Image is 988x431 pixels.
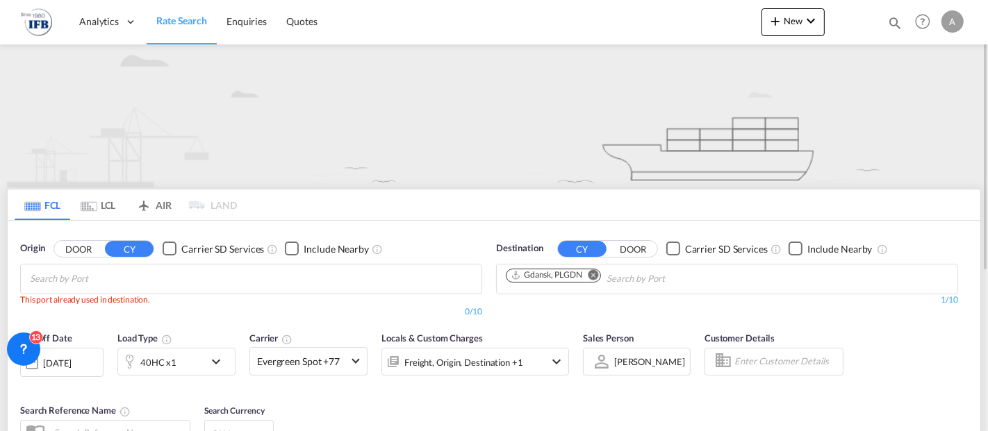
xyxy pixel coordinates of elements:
[20,375,31,394] md-datepicker: Select
[381,332,483,344] span: Locals & Custom Charges
[609,241,657,257] button: DOOR
[941,10,964,33] div: A
[304,242,369,256] div: Include Nearby
[802,12,819,29] md-icon: icon-chevron-down
[548,353,565,370] md-icon: icon-chevron-down
[789,242,873,256] md-checkbox: Checkbox No Ink
[227,15,267,27] span: Enquiries
[20,242,45,255] span: Origin
[911,10,941,35] div: Help
[511,269,585,281] div: Press delete to remove this chip.
[28,264,167,290] md-chips-wrap: Chips container with autocompletion. Enter the text area, type text to search, and then use the u...
[583,332,634,344] span: Sales Person
[614,356,685,367] div: [PERSON_NAME]
[20,332,72,344] span: Cut Off Date
[15,189,70,220] md-tab-item: FCL
[607,268,739,290] input: Chips input.
[257,355,347,369] span: Evergreen Spot +77
[911,10,935,33] span: Help
[20,306,482,318] div: 0/10
[54,241,103,257] button: DOOR
[20,405,131,416] span: Search Reference Name
[877,244,888,255] md-icon: Unchecked: Ignores neighbouring ports when fetching rates.Checked : Includes neighbouring ports w...
[767,12,784,29] md-icon: icon-plus 400-fg
[281,334,293,345] md-icon: The selected Trucker/Carrierwill be displayed in the rate results If the rates are from another f...
[613,351,686,371] md-select: Sales Person: Agata Wojczyńska
[761,8,825,36] button: icon-plus 400-fgNewicon-chevron-down
[685,242,768,256] div: Carrier SD Services
[43,357,72,369] div: [DATE]
[20,294,482,306] div: This port already used in destination.
[496,242,543,255] span: Destination
[105,241,154,257] button: CY
[404,353,523,372] div: Freight Origin Destination Factory Stuffing
[163,242,264,256] md-checkbox: Checkbox No Ink
[140,353,176,372] div: 40HC x1
[496,294,958,306] div: 1/10
[734,351,839,372] input: Enter Customer Details
[117,332,172,344] span: Load Type
[30,268,162,290] input: Chips input.
[267,244,278,255] md-icon: Unchecked: Search for CY (Container Yard) services for all selected carriers.Checked : Search for...
[767,15,819,26] span: New
[181,242,264,256] div: Carrier SD Services
[70,189,126,220] md-tab-item: LCL
[807,242,873,256] div: Include Nearby
[120,406,131,417] md-icon: Your search will be saved by the below given name
[381,348,569,375] div: Freight Origin Destination Factory Stuffingicon-chevron-down
[161,334,172,345] md-icon: icon-information-outline
[156,15,207,26] span: Rate Search
[705,332,775,344] span: Customer Details
[511,269,582,281] div: Gdansk, PLGDN
[7,44,981,187] img: new-FCL.png
[208,353,231,370] md-icon: icon-chevron-down
[249,332,293,344] span: Carrier
[79,15,119,28] span: Analytics
[372,244,383,255] md-icon: Unchecked: Ignores neighbouring ports when fetching rates.Checked : Includes neighbouring ports w...
[579,269,600,283] button: Remove
[135,197,152,208] md-icon: icon-airplane
[204,405,265,416] span: Search Currency
[558,241,607,257] button: CY
[887,15,903,36] div: icon-magnify
[20,348,104,377] div: [DATE]
[666,242,768,256] md-checkbox: Checkbox No Ink
[286,15,317,27] span: Quotes
[117,348,236,375] div: 40HC x1icon-chevron-down
[771,244,782,255] md-icon: Unchecked: Search for CY (Container Yard) services for all selected carriers.Checked : Search for...
[887,15,903,31] md-icon: icon-magnify
[504,264,744,290] md-chips-wrap: Chips container. Use arrow keys to select chips.
[15,189,237,220] md-pagination-wrapper: Use the left and right arrow keys to navigate between tabs
[126,189,181,220] md-tab-item: AIR
[285,242,369,256] md-checkbox: Checkbox No Ink
[21,6,52,37] img: 2b726980256c11eeaa87296e05903fd5.png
